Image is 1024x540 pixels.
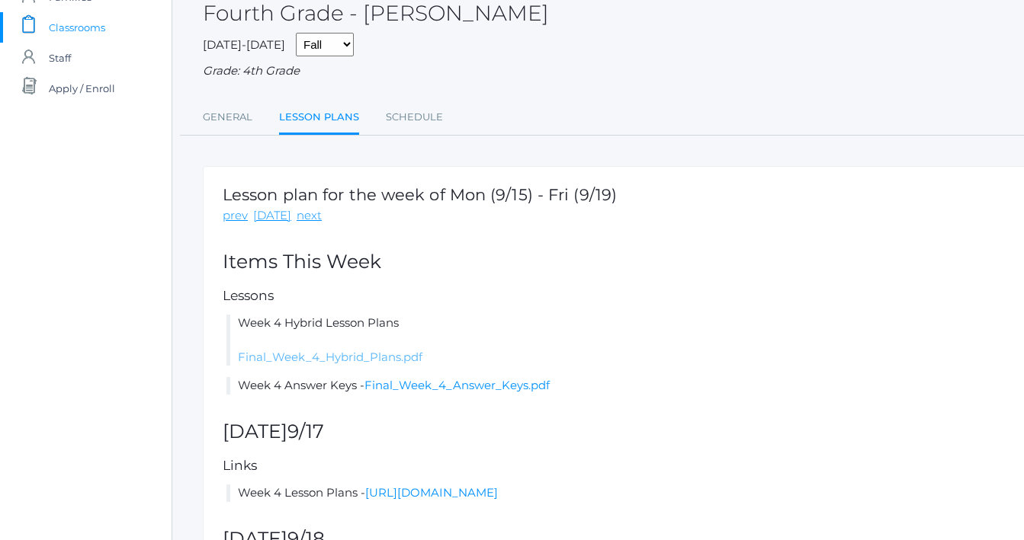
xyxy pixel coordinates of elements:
span: Apply / Enroll [49,73,115,104]
span: Staff [49,43,71,73]
a: [URL][DOMAIN_NAME] [365,485,498,500]
a: [DATE] [253,207,291,225]
span: Classrooms [49,12,105,43]
h1: Lesson plan for the week of Mon (9/15) - Fri (9/19) [223,186,617,203]
a: General [203,102,252,133]
a: next [297,207,322,225]
h2: Fourth Grade - [PERSON_NAME] [203,2,549,25]
a: prev [223,207,248,225]
a: Final_Week_4_Answer_Keys.pdf [364,378,550,392]
span: 9/17 [287,420,324,443]
a: Schedule [386,102,443,133]
a: Lesson Plans [279,102,359,135]
span: [DATE]-[DATE] [203,37,285,52]
a: Final_Week_4_Hybrid_Plans.pdf [238,350,422,364]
